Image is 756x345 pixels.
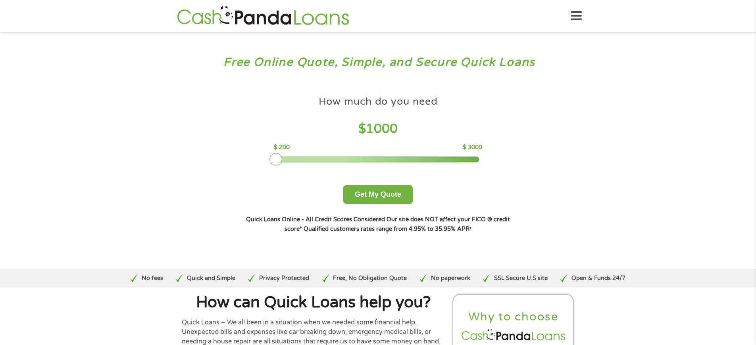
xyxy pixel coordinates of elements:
p: Quick and Simple [187,274,235,283]
h4: How much do you need [319,95,438,108]
span: 1000 [366,121,398,136]
button: Get My Quote [343,185,413,204]
h2: Why to choose [460,310,567,324]
p: No fees [142,274,163,283]
strong: Quick Loans Online - All Credit Scores Considered [246,216,385,223]
h3: Free Online Quote, Simple, and Secure Quick Loans [23,55,733,70]
img: GetLoanNow Logo [175,5,352,27]
p: Open & Funds 24/7 [571,274,625,283]
p: $ 3000 [463,143,482,152]
h1: How can Quick Loans help you? [182,295,445,310]
strong: Our site does NOT affect your FICO ® credit score* [285,216,510,232]
p: $ 200 [274,143,290,152]
p: Free, No Obligation Quote [333,274,407,283]
h4: $ [274,121,482,137]
p: Privacy Protected [259,274,309,283]
strong: Qualified customers rates range from 4.95% to 35.95% APR¹ [304,226,471,232]
p: No paperwork [431,274,470,283]
p: SSL Secure U.S site [494,274,548,283]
